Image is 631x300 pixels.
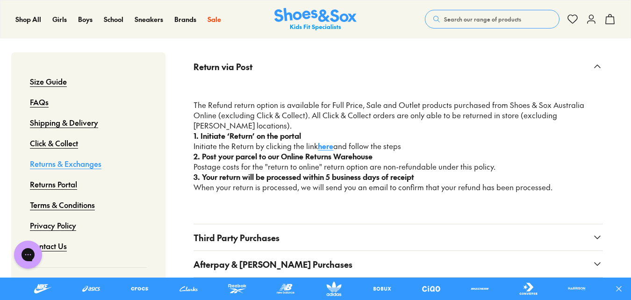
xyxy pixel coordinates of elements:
a: Terms & Conditions [30,194,95,215]
strong: 3. Your return will be processed within 5 business days of receipt [194,171,414,182]
iframe: Gorgias live chat messenger [9,237,47,272]
strong: 1. Initiate ‘Return’ on the portal [194,130,301,141]
a: Size Guide [30,71,67,92]
a: Shop All [15,14,41,24]
a: Shipping & Delivery [30,112,98,133]
a: FAQs [30,92,49,112]
button: Third Party Purchases [194,224,603,250]
p: Initiate the Return by clicking the link and follow the steps [194,141,603,151]
a: Returns Portal [30,174,77,194]
button: Return via Post [194,53,603,79]
span: Search our range of products [444,15,521,23]
a: Contact Us [30,236,67,256]
a: Brands [174,14,196,24]
a: Sale [208,14,221,24]
span: Afterpay & [PERSON_NAME] Purchases [194,258,352,271]
a: Sneakers [135,14,163,24]
button: Afterpay & [PERSON_NAME] Purchases [194,251,603,277]
a: Returns & Exchanges [30,153,101,174]
p: The Refund return option is available for Full Price, Sale and Outlet products purchased from Sho... [194,100,603,131]
a: Click & Collect [30,133,78,153]
p: When your return is processed, we will send you an email to confirm that your refund has been pro... [194,182,603,193]
span: Return via Post [194,60,252,73]
strong: 2. Post your parcel to our Online Returns Warehouse [194,151,373,161]
span: Third Party Purchases [194,231,280,244]
p: Postage costs for the "return to online" return option are non-refundable under this policy. [194,162,603,172]
a: Shoes & Sox [274,8,357,31]
button: Search our range of products [425,10,559,29]
a: Privacy Policy [30,215,76,236]
a: School [104,14,123,24]
a: Girls [52,14,67,24]
a: here [318,141,333,151]
img: SNS_Logo_Responsive.svg [274,8,357,31]
a: Boys [78,14,93,24]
